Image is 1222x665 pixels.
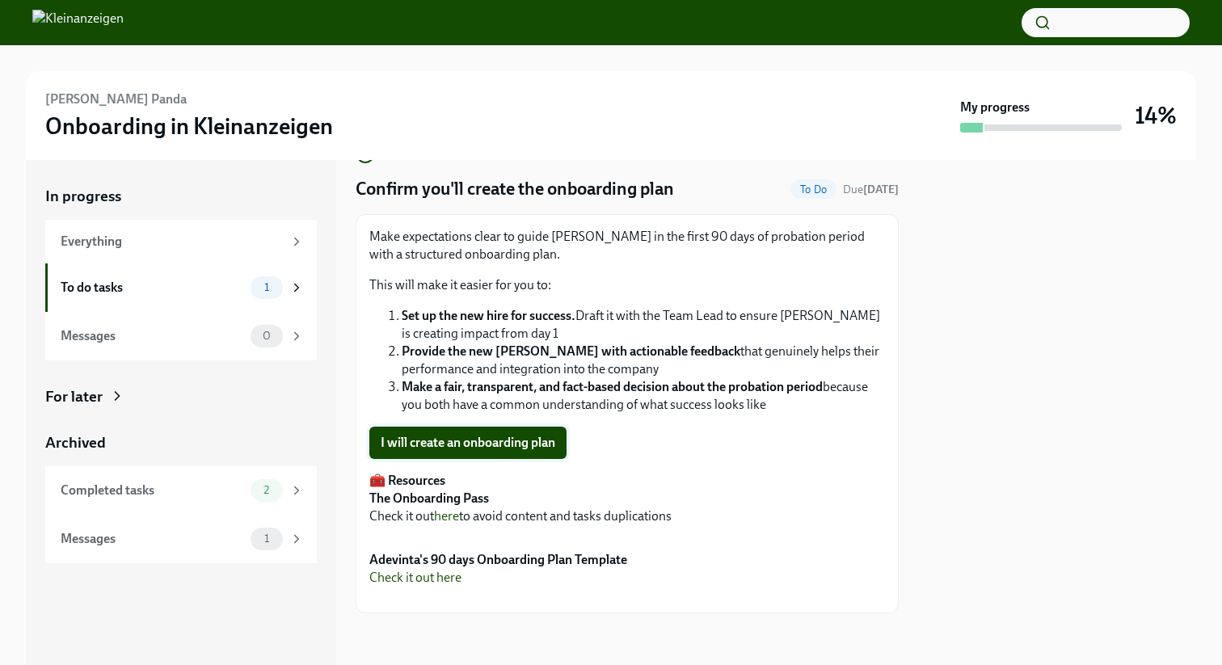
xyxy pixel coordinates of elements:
[369,228,885,263] p: Make expectations clear to guide [PERSON_NAME] in the first 90 days of probation period with a st...
[45,386,317,407] a: For later
[790,183,836,196] span: To Do
[402,308,575,323] strong: Set up the new hire for success.
[255,532,279,545] span: 1
[402,343,740,359] strong: Provide the new [PERSON_NAME] with actionable feedback
[45,432,317,453] a: Archived
[369,490,489,506] strong: The Onboarding Pass
[45,112,333,141] h3: Onboarding in Kleinanzeigen
[369,472,885,525] p: Check it out to avoid content and tasks duplications
[369,570,461,585] a: Check it out here
[45,515,317,563] a: Messages1
[45,220,317,263] a: Everything
[356,177,674,201] h4: Confirm you'll create the onboarding plan
[45,186,317,207] a: In progress
[369,473,445,488] strong: 🧰 Resources
[843,183,899,196] span: Due
[61,233,283,250] div: Everything
[369,276,885,294] p: This will make it easier for you to:
[1135,101,1177,130] h3: 14%
[863,183,899,196] strong: [DATE]
[402,379,823,394] strong: Make a fair, transparent, and fact-based decision about the probation period
[402,307,885,343] li: Draft it with the Team Lead to ensure [PERSON_NAME] is creating impact from day 1
[960,99,1030,116] strong: My progress
[61,530,244,548] div: Messages
[369,552,627,567] strong: Adevinta's 90 days Onboarding Plan Template
[45,466,317,515] a: Completed tasks2
[45,386,103,407] div: For later
[61,279,244,297] div: To do tasks
[253,330,280,342] span: 0
[434,508,459,524] a: here
[61,327,244,345] div: Messages
[255,281,279,293] span: 1
[843,182,899,197] span: August 25th, 2025 09:00
[254,484,279,496] span: 2
[402,378,885,414] li: because you both have a common understanding of what success looks like
[45,90,187,108] h6: [PERSON_NAME] Panda
[45,312,317,360] a: Messages0
[369,427,567,459] button: I will create an onboarding plan
[61,482,244,499] div: Completed tasks
[45,263,317,312] a: To do tasks1
[381,435,555,451] span: I will create an onboarding plan
[32,10,124,36] img: Kleinanzeigen
[402,343,885,378] li: that genuinely helps their performance and integration into the company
